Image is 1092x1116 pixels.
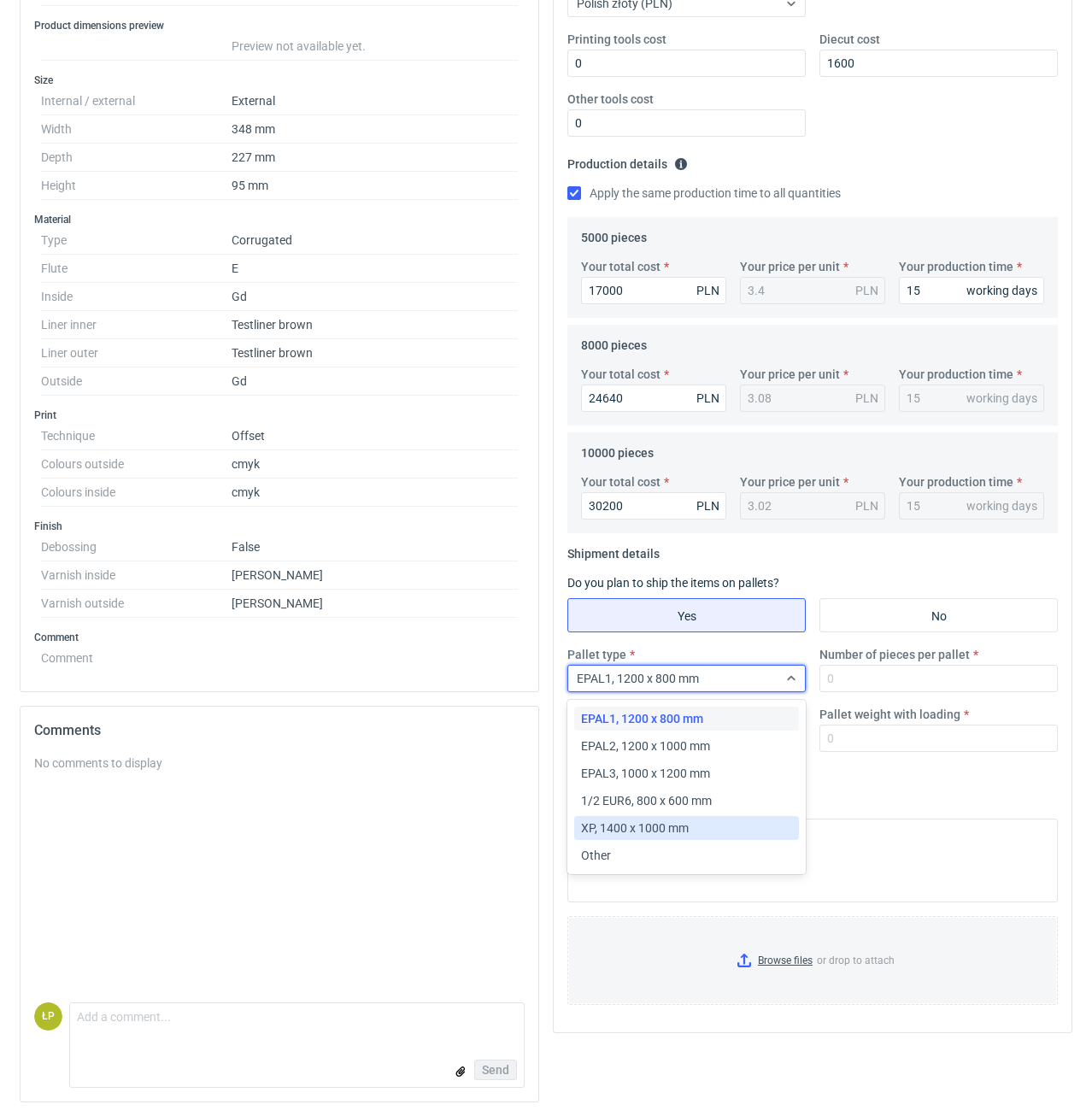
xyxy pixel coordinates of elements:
legend: 5000 pieces [581,224,647,244]
dd: 227 mm [232,144,518,172]
label: or drop to attach [568,917,1057,1004]
dt: Width [41,115,232,144]
div: PLN [855,497,878,514]
dd: cmyk [232,450,518,479]
label: Pallet type [567,646,626,663]
dd: 95 mm [232,172,518,200]
dt: Debossing [41,533,232,561]
span: Preview not available yet. [232,39,366,53]
label: Apply the same production time to all quantities [567,185,841,202]
label: Your total cost [581,473,660,490]
label: Your production time [899,258,1013,275]
div: No comments to display [34,755,525,772]
h2: Comments [34,720,525,741]
dt: Inside [41,283,232,311]
dd: Gd [232,367,518,396]
label: Number of pieces per pallet [819,646,970,663]
button: Send [474,1060,517,1080]
label: Your price per unit [740,366,840,383]
dd: Testliner brown [232,311,518,339]
input: 0 [899,277,1044,304]
div: PLN [696,390,719,407]
div: PLN [855,282,878,299]
div: working days [966,390,1037,407]
span: EPAL1, 1200 x 800 mm [577,672,699,685]
dd: Testliner brown [232,339,518,367]
dt: Liner outer [41,339,232,367]
dt: Colours outside [41,450,232,479]
dt: Internal / external [41,87,232,115]
input: 0 [819,725,1058,752]
dt: Varnish outside [41,590,232,618]
div: Łukasz Postawa [34,1002,62,1031]
label: Your price per unit [740,258,840,275]
span: Other [581,847,611,864]
input: 0 [819,50,1058,77]
label: Diecut cost [819,31,880,48]
dt: Varnish inside [41,561,232,590]
span: EPAL2, 1200 x 1000 mm [581,737,710,755]
dd: cmyk [232,479,518,507]
span: EPAL3, 1000 x 1200 mm [581,765,710,782]
dt: Type [41,226,232,255]
label: Your total cost [581,258,660,275]
label: Other tools cost [567,91,654,108]
dt: Flute [41,255,232,283]
dd: Corrugated [232,226,518,255]
dd: Gd [232,283,518,311]
label: Do you plan to ship the items on pallets? [567,576,779,590]
div: working days [966,497,1037,514]
legend: Shipment details [567,540,660,561]
dt: Depth [41,144,232,172]
div: PLN [696,282,719,299]
h3: Product dimensions preview [34,19,525,32]
dt: Comment [41,644,232,665]
input: 0 [819,665,1058,692]
span: Send [482,1064,509,1076]
dd: 348 mm [232,115,518,144]
legend: 10000 pieces [581,439,654,460]
label: Your production time [899,366,1013,383]
dt: Liner inner [41,311,232,339]
h3: Material [34,213,525,226]
dd: [PERSON_NAME] [232,590,518,618]
dd: E [232,255,518,283]
label: No [819,598,1058,632]
dd: Offset [232,422,518,450]
dd: [PERSON_NAME] [232,561,518,590]
input: 0 [581,277,726,304]
h3: Size [34,73,525,87]
label: Your total cost [581,366,660,383]
dd: False [232,533,518,561]
dd: External [232,87,518,115]
span: XP, 1400 x 1000 mm [581,819,689,837]
dt: Colours inside [41,479,232,507]
label: Your production time [899,473,1013,490]
figcaption: ŁP [34,1002,62,1031]
label: Pallet weight with loading [819,706,960,723]
label: Printing tools cost [567,31,666,48]
div: working days [966,282,1037,299]
dt: Height [41,172,232,200]
h3: Print [34,408,525,422]
h3: Comment [34,631,525,644]
span: EPAL1, 1200 x 800 mm [581,710,703,727]
h3: Finish [34,520,525,533]
label: Yes [567,598,806,632]
dt: Outside [41,367,232,396]
legend: 8000 pieces [581,332,647,352]
div: PLN [855,390,878,407]
div: PLN [696,497,719,514]
input: 0 [567,109,806,137]
dt: Technique [41,422,232,450]
label: Your price per unit [740,473,840,490]
input: 0 [567,50,806,77]
legend: Production details [567,150,688,171]
span: 1/2 EUR6, 800 x 600 mm [581,792,712,809]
